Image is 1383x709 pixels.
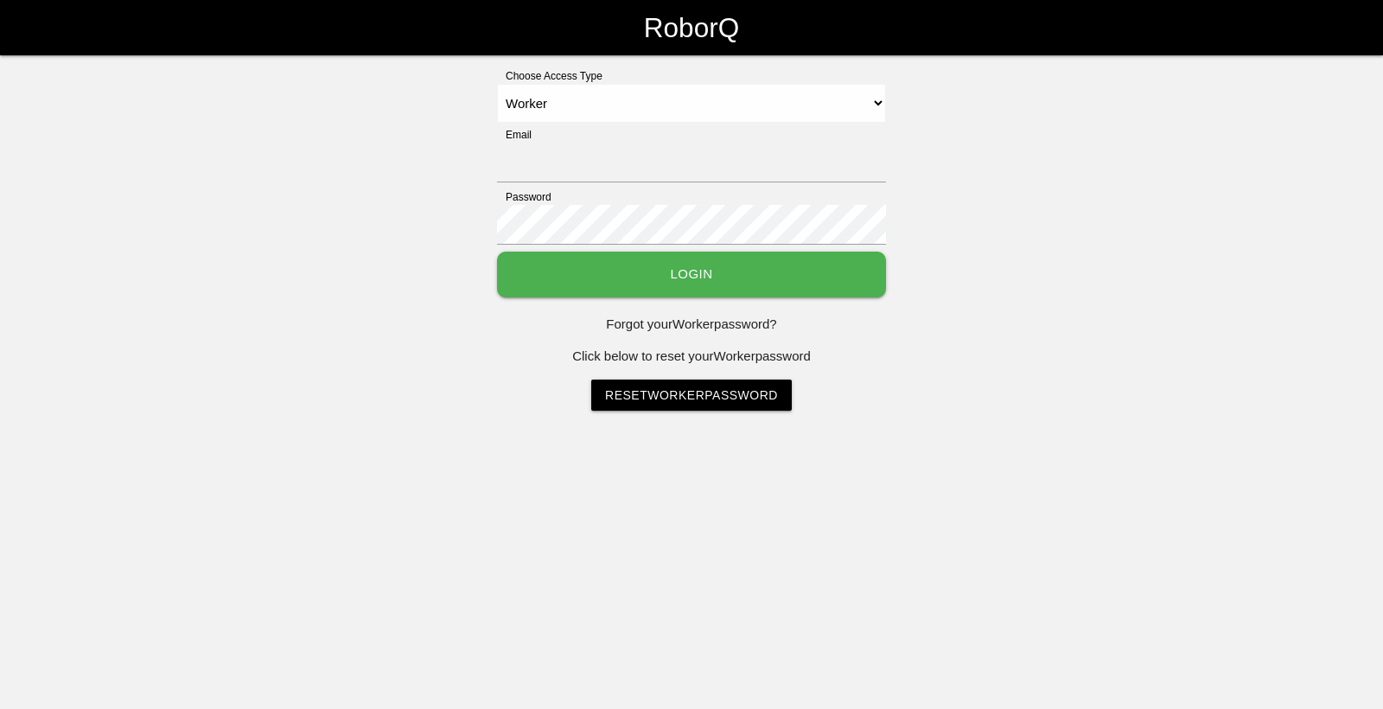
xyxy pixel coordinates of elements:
[497,347,886,367] p: Click below to reset your Worker password
[497,189,551,205] label: Password
[497,68,602,84] label: Choose Access Type
[497,315,886,335] p: Forgot your Worker password?
[497,252,886,297] button: Login
[497,127,532,143] label: Email
[591,380,792,411] a: ResetWorkerPassword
